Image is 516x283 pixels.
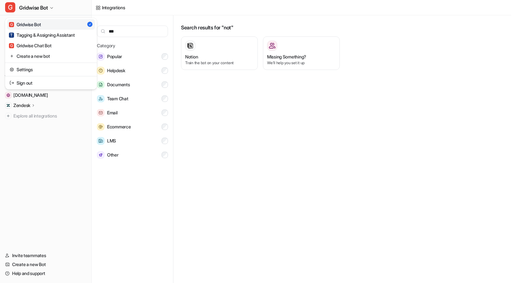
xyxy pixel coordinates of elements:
div: Gridwise Chat Bot [9,42,51,49]
a: Settings [7,64,95,75]
span: G [9,22,14,27]
img: reset [10,53,14,59]
span: G [5,2,15,12]
a: Create a new bot [7,51,95,61]
span: Gridwise Bot [19,3,48,12]
div: GGridwise Bot [5,18,97,89]
img: reset [10,66,14,73]
a: Sign out [7,78,95,88]
span: T [9,33,14,38]
div: Gridwise Bot [9,21,41,28]
img: reset [10,80,14,86]
span: G [9,43,14,48]
div: Tagging & Assigning Assistant [9,32,75,38]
